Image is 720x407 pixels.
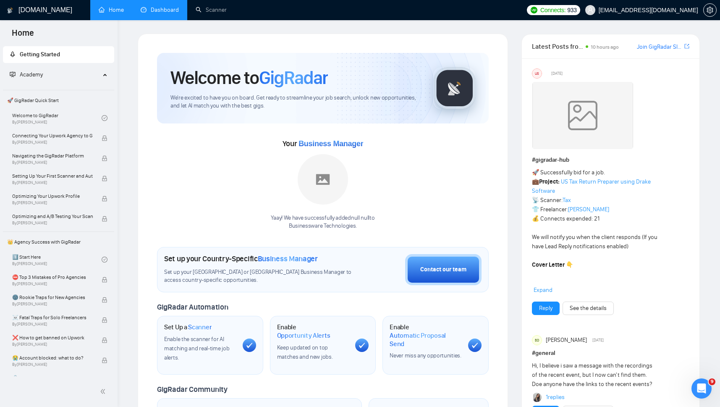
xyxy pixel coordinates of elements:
[551,70,563,77] span: [DATE]
[12,354,93,362] span: 😭 Account blocked: what to do?
[12,152,93,160] span: Navigating the GigRadar Platform
[12,140,93,145] span: By [PERSON_NAME]
[102,317,107,323] span: lock
[20,51,60,58] span: Getting Started
[390,323,461,348] h1: Enable
[170,94,420,110] span: We're excited to have you on board. Get ready to streamline your job search, unlock new opportuni...
[684,42,689,50] a: export
[102,155,107,161] span: lock
[12,212,93,221] span: Optimizing and A/B Testing Your Scanner for Better Results
[7,4,13,17] img: logo
[164,323,212,331] h1: Set Up a
[12,192,93,200] span: Optimizing Your Upwork Profile
[12,131,93,140] span: Connecting Your Upwork Agency to GigRadar
[102,115,107,121] span: check-circle
[12,362,93,367] span: By [PERSON_NAME]
[703,3,717,17] button: setting
[405,254,482,285] button: Contact our team
[12,180,93,185] span: By [PERSON_NAME]
[532,41,583,52] span: Latest Posts from the GigRadar Community
[709,378,715,385] span: 9
[170,66,328,89] h1: Welcome to
[532,155,689,165] h1: # gigradar-hub
[10,51,16,57] span: rocket
[12,109,102,127] a: Welcome to GigRadarBy[PERSON_NAME]
[12,172,93,180] span: Setting Up Your First Scanner and Auto-Bidder
[12,333,93,342] span: ❌ How to get banned on Upwork
[157,385,228,394] span: GigRadar Community
[102,277,107,283] span: lock
[12,273,93,281] span: ⛔ Top 3 Mistakes of Pro Agencies
[532,69,542,78] div: US
[420,265,466,274] div: Contact our team
[691,378,712,399] iframe: Intercom live chat
[196,6,227,13] a: searchScanner
[277,344,333,360] span: Keep updated on top matches and new jobs.
[188,323,212,331] span: Scanner
[390,331,461,348] span: Automatic Proposal Send
[12,374,93,382] span: 🔓 Unblocked cases: review
[100,387,108,396] span: double-left
[546,336,587,345] span: [PERSON_NAME]
[532,261,573,268] strong: Cover Letter 👇
[12,200,93,205] span: By [PERSON_NAME]
[102,337,107,343] span: lock
[531,7,537,13] img: upwork-logo.png
[532,349,689,358] h1: # general
[102,216,107,222] span: lock
[591,44,619,50] span: 10 hours ago
[587,7,593,13] span: user
[277,323,349,339] h1: Enable
[563,302,614,315] button: See the details
[532,361,658,389] div: Hi, I believe i saw a message with the recordings of the recent event, but I now can't find them....
[102,135,107,141] span: lock
[283,139,364,148] span: Your
[390,352,461,359] span: Never miss any opportunities.
[539,178,560,185] strong: Project:
[539,304,552,313] a: Reply
[434,67,476,109] img: gigradar-logo.png
[258,254,318,263] span: Business Manager
[12,322,93,327] span: By [PERSON_NAME]
[592,336,604,344] span: [DATE]
[4,234,113,250] span: 👑 Agency Success with GigRadar
[102,297,107,303] span: lock
[298,139,363,148] span: Business Manager
[546,393,565,402] a: 1replies
[259,66,328,89] span: GigRadar
[12,221,93,226] span: By [PERSON_NAME]
[10,71,16,77] span: fund-projection-screen
[12,302,93,307] span: By [PERSON_NAME]
[3,46,114,63] li: Getting Started
[102,176,107,181] span: lock
[164,336,229,361] span: Enable the scanner for AI matching and real-time job alerts.
[703,7,717,13] a: setting
[532,336,542,345] div: BD
[102,257,107,263] span: check-circle
[141,6,179,13] a: dashboardDashboard
[99,6,124,13] a: homeHome
[532,302,560,315] button: Reply
[298,154,348,205] img: placeholder.png
[12,281,93,286] span: By [PERSON_NAME]
[684,43,689,50] span: export
[532,82,633,149] img: weqQh+iSagEgQAAAABJRU5ErkJggg==
[12,313,93,322] span: ☠️ Fatal Traps for Solo Freelancers
[271,222,374,230] p: Businessware Technologies .
[570,304,607,313] a: See the details
[567,5,576,15] span: 933
[568,206,609,213] a: [PERSON_NAME]
[10,71,43,78] span: Academy
[271,214,374,230] div: Yaay! We have successfully added null null to
[637,42,683,52] a: Join GigRadar Slack Community
[164,254,318,263] h1: Set up your Country-Specific
[102,196,107,202] span: lock
[534,286,552,294] span: Expand
[20,71,43,78] span: Academy
[12,293,93,302] span: 🌚 Rookie Traps for New Agencies
[4,92,113,109] span: 🚀 GigRadar Quick Start
[5,27,41,45] span: Home
[277,331,330,340] span: Opportunity Alerts
[540,5,566,15] span: Connects:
